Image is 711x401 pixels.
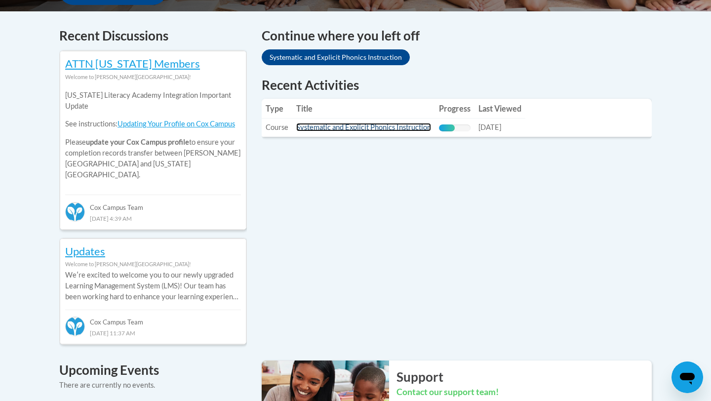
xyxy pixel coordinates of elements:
iframe: Button to launch messaging window [671,361,703,393]
img: Cox Campus Team [65,317,85,336]
span: [DATE] [478,123,501,131]
div: Please to ensure your completion records transfer between [PERSON_NAME][GEOGRAPHIC_DATA] and [US_... [65,82,241,188]
th: Progress [435,99,474,119]
th: Title [292,99,435,119]
p: Weʹre excited to welcome you to our newly upgraded Learning Management System (LMS)! Our team has... [65,270,241,302]
div: Progress, % [439,124,455,131]
h1: Recent Activities [262,76,652,94]
p: [US_STATE] Literacy Academy Integration Important Update [65,90,241,112]
a: ATTN [US_STATE] Members [65,57,200,70]
img: Cox Campus Team [65,202,85,222]
h2: Support [396,368,652,386]
span: Course [266,123,288,131]
div: [DATE] 4:39 AM [65,213,241,224]
div: Cox Campus Team [65,195,241,212]
div: Welcome to [PERSON_NAME][GEOGRAPHIC_DATA]! [65,259,241,270]
div: Welcome to [PERSON_NAME][GEOGRAPHIC_DATA]! [65,72,241,82]
p: See instructions: [65,119,241,129]
div: Cox Campus Team [65,310,241,327]
h4: Continue where you left off [262,26,652,45]
th: Type [262,99,292,119]
th: Last Viewed [474,99,525,119]
a: Systematic and Explicit Phonics Instruction [296,123,431,131]
a: Updates [65,244,105,258]
span: There are currently no events. [59,381,155,389]
b: update your Cox Campus profile [86,138,189,146]
a: Updating Your Profile on Cox Campus [118,120,235,128]
div: [DATE] 11:37 AM [65,327,241,338]
h4: Recent Discussions [59,26,247,45]
a: Systematic and Explicit Phonics Instruction [262,49,410,65]
h4: Upcoming Events [59,361,247,380]
h3: Contact our support team! [396,386,652,399]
